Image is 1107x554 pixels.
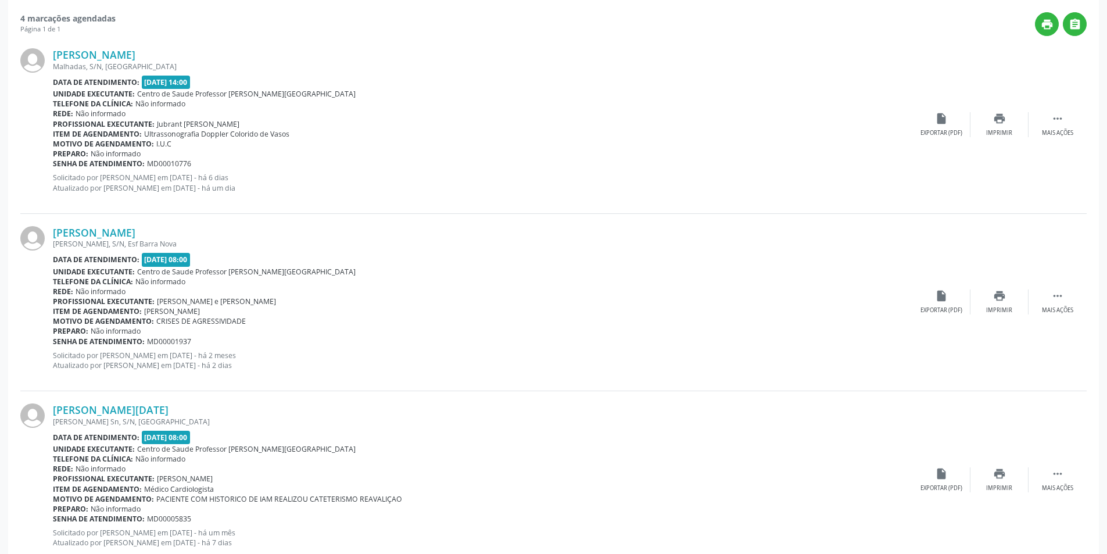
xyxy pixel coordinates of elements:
[1051,467,1064,480] i: 
[935,289,948,302] i: insert_drive_file
[1069,18,1081,31] i: 
[53,119,155,129] b: Profissional executante:
[53,316,154,326] b: Motivo de agendamento:
[137,89,356,99] span: Centro de Saude Professor [PERSON_NAME][GEOGRAPHIC_DATA]
[135,277,185,287] span: Não informado
[986,129,1012,137] div: Imprimir
[993,289,1006,302] i: print
[53,514,145,524] b: Senha de atendimento:
[53,474,155,484] b: Profissional executante:
[157,119,239,129] span: Jubrant [PERSON_NAME]
[137,444,356,454] span: Centro de Saude Professor [PERSON_NAME][GEOGRAPHIC_DATA]
[920,484,962,492] div: Exportar (PDF)
[53,504,88,514] b: Preparo:
[53,444,135,454] b: Unidade executante:
[53,89,135,99] b: Unidade executante:
[1041,18,1054,31] i: print
[144,129,289,139] span: Ultrassonografia Doppler Colorido de Vasos
[157,474,213,484] span: [PERSON_NAME]
[935,467,948,480] i: insert_drive_file
[53,403,169,416] a: [PERSON_NAME][DATE]
[142,253,191,266] span: [DATE] 08:00
[1042,129,1073,137] div: Mais ações
[53,99,133,109] b: Telefone da clínica:
[53,267,135,277] b: Unidade executante:
[53,296,155,306] b: Profissional executante:
[53,239,912,249] div: [PERSON_NAME], S/N, Esf Barra Nova
[53,326,88,336] b: Preparo:
[91,504,141,514] span: Não informado
[53,139,154,149] b: Motivo de agendamento:
[920,306,962,314] div: Exportar (PDF)
[76,287,126,296] span: Não informado
[53,159,145,169] b: Senha de atendimento:
[53,287,73,296] b: Rede:
[53,337,145,346] b: Senha de atendimento:
[1042,484,1073,492] div: Mais ações
[53,417,912,427] div: [PERSON_NAME] Sn, S/N, [GEOGRAPHIC_DATA]
[135,454,185,464] span: Não informado
[53,433,139,442] b: Data de atendimento:
[1051,289,1064,302] i: 
[157,296,276,306] span: [PERSON_NAME] e [PERSON_NAME]
[53,277,133,287] b: Telefone da clínica:
[142,76,191,89] span: [DATE] 14:00
[144,306,200,316] span: [PERSON_NAME]
[147,514,191,524] span: MD00005835
[53,255,139,265] b: Data de atendimento:
[53,77,139,87] b: Data de atendimento:
[920,129,962,137] div: Exportar (PDF)
[20,403,45,428] img: img
[53,173,912,192] p: Solicitado por [PERSON_NAME] em [DATE] - há 6 dias Atualizado por [PERSON_NAME] em [DATE] - há um...
[935,112,948,125] i: insert_drive_file
[147,159,191,169] span: MD00010776
[53,48,135,61] a: [PERSON_NAME]
[76,464,126,474] span: Não informado
[53,226,135,239] a: [PERSON_NAME]
[91,149,141,159] span: Não informado
[135,99,185,109] span: Não informado
[993,467,1006,480] i: print
[156,494,402,504] span: PACIENTE COM HISTORICO DE IAM REALIZOU CATETERISMO REAVALIÇAO
[144,484,214,494] span: Médico Cardiologista
[1035,12,1059,36] button: print
[986,484,1012,492] div: Imprimir
[156,316,246,326] span: CRISES DE AGRESSIVIDADE
[993,112,1006,125] i: print
[53,149,88,159] b: Preparo:
[53,528,912,548] p: Solicitado por [PERSON_NAME] em [DATE] - há um mês Atualizado por [PERSON_NAME] em [DATE] - há 7 ...
[53,494,154,504] b: Motivo de agendamento:
[1042,306,1073,314] div: Mais ações
[53,62,912,72] div: Malhadas, S/N, [GEOGRAPHIC_DATA]
[53,464,73,474] b: Rede:
[20,226,45,251] img: img
[1063,12,1087,36] button: 
[142,431,191,444] span: [DATE] 08:00
[986,306,1012,314] div: Imprimir
[53,109,73,119] b: Rede:
[53,306,142,316] b: Item de agendamento:
[20,48,45,73] img: img
[156,139,171,149] span: I.U.C
[20,13,116,24] strong: 4 marcações agendadas
[1051,112,1064,125] i: 
[147,337,191,346] span: MD00001937
[53,129,142,139] b: Item de agendamento:
[76,109,126,119] span: Não informado
[91,326,141,336] span: Não informado
[20,24,116,34] div: Página 1 de 1
[53,484,142,494] b: Item de agendamento:
[53,454,133,464] b: Telefone da clínica:
[137,267,356,277] span: Centro de Saude Professor [PERSON_NAME][GEOGRAPHIC_DATA]
[53,351,912,370] p: Solicitado por [PERSON_NAME] em [DATE] - há 2 meses Atualizado por [PERSON_NAME] em [DATE] - há 2...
